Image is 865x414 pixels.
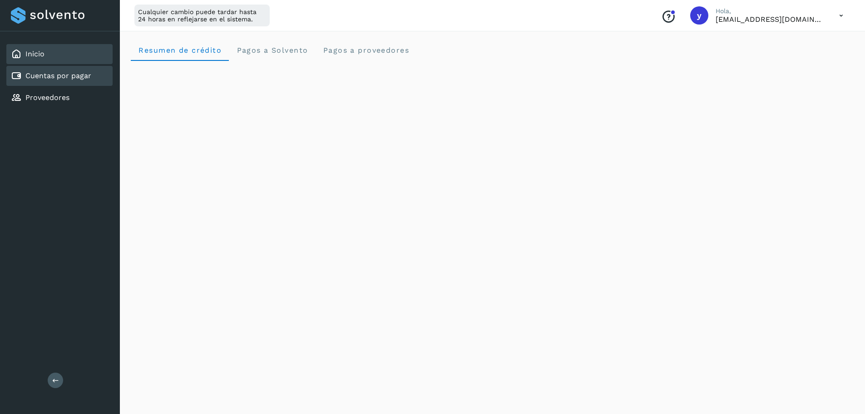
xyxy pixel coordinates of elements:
[236,46,308,55] span: Pagos a Solvento
[25,71,91,80] a: Cuentas por pagar
[322,46,409,55] span: Pagos a proveedores
[25,93,69,102] a: Proveedores
[716,7,825,15] p: Hola,
[6,88,113,108] div: Proveedores
[138,46,222,55] span: Resumen de crédito
[6,44,113,64] div: Inicio
[716,15,825,24] p: ycordova@rad-logistics.com
[134,5,270,26] div: Cualquier cambio puede tardar hasta 24 horas en reflejarse en el sistema.
[6,66,113,86] div: Cuentas por pagar
[25,50,44,58] a: Inicio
